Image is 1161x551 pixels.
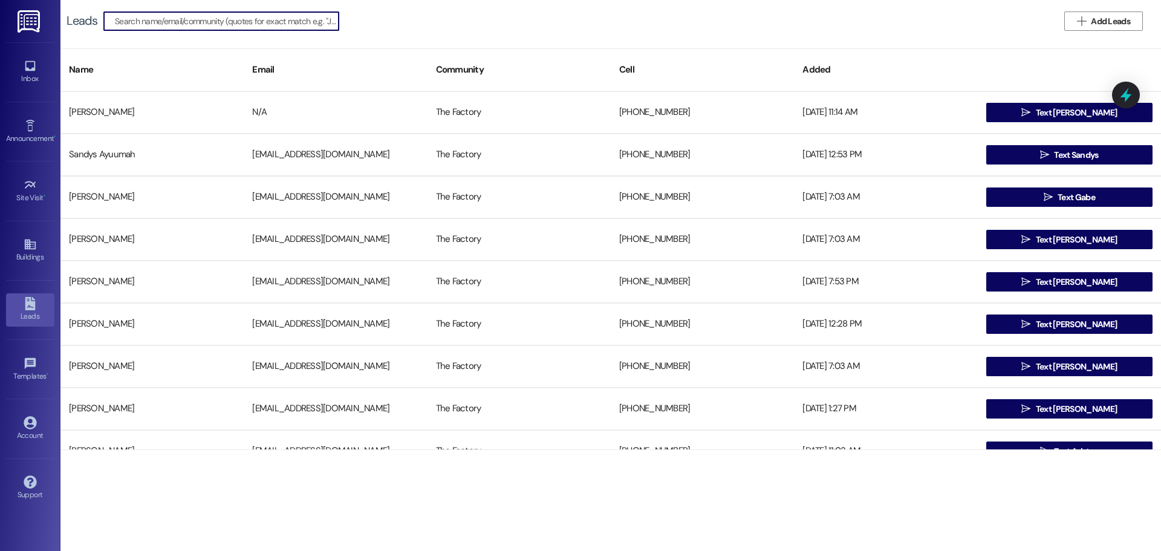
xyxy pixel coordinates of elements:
[244,100,427,125] div: N/A
[60,312,244,336] div: [PERSON_NAME]
[794,312,977,336] div: [DATE] 12:28 PM
[986,442,1153,461] button: Text Ashten
[244,143,427,167] div: [EMAIL_ADDRESS][DOMAIN_NAME]
[611,354,794,379] div: [PHONE_NUMBER]
[794,143,977,167] div: [DATE] 12:53 PM
[244,354,427,379] div: [EMAIL_ADDRESS][DOMAIN_NAME]
[986,230,1153,249] button: Text [PERSON_NAME]
[1036,106,1117,119] span: Text [PERSON_NAME]
[1021,362,1030,371] i: 
[115,13,339,30] input: Search name/email/community (quotes for exact match e.g. "John Smith")
[67,15,97,27] div: Leads
[6,353,54,386] a: Templates •
[244,397,427,421] div: [EMAIL_ADDRESS][DOMAIN_NAME]
[428,397,611,421] div: The Factory
[1058,191,1095,204] span: Text Gabe
[1040,446,1049,456] i: 
[244,439,427,463] div: [EMAIL_ADDRESS][DOMAIN_NAME]
[1036,403,1117,416] span: Text [PERSON_NAME]
[611,270,794,294] div: [PHONE_NUMBER]
[60,354,244,379] div: [PERSON_NAME]
[986,187,1153,207] button: Text Gabe
[6,175,54,207] a: Site Visit •
[428,100,611,125] div: The Factory
[18,10,42,33] img: ResiDesk Logo
[1077,16,1086,26] i: 
[428,270,611,294] div: The Factory
[986,145,1153,165] button: Text Sandys
[47,370,48,379] span: •
[794,354,977,379] div: [DATE] 7:03 AM
[794,270,977,294] div: [DATE] 7:53 PM
[794,397,977,421] div: [DATE] 1:27 PM
[44,192,45,200] span: •
[60,143,244,167] div: Sandys Ayuumah
[1054,445,1098,458] span: Text Ashten
[986,315,1153,334] button: Text [PERSON_NAME]
[244,312,427,336] div: [EMAIL_ADDRESS][DOMAIN_NAME]
[986,103,1153,122] button: Text [PERSON_NAME]
[6,56,54,88] a: Inbox
[986,272,1153,292] button: Text [PERSON_NAME]
[794,185,977,209] div: [DATE] 7:03 AM
[611,143,794,167] div: [PHONE_NUMBER]
[428,227,611,252] div: The Factory
[986,399,1153,419] button: Text [PERSON_NAME]
[1064,11,1143,31] button: Add Leads
[1040,150,1049,160] i: 
[428,185,611,209] div: The Factory
[6,472,54,504] a: Support
[428,55,611,85] div: Community
[244,185,427,209] div: [EMAIL_ADDRESS][DOMAIN_NAME]
[794,227,977,252] div: [DATE] 7:03 AM
[54,132,56,141] span: •
[1044,192,1053,202] i: 
[60,55,244,85] div: Name
[1036,318,1117,331] span: Text [PERSON_NAME]
[611,227,794,252] div: [PHONE_NUMBER]
[1036,276,1117,289] span: Text [PERSON_NAME]
[1021,108,1030,117] i: 
[611,100,794,125] div: [PHONE_NUMBER]
[244,227,427,252] div: [EMAIL_ADDRESS][DOMAIN_NAME]
[1036,233,1117,246] span: Text [PERSON_NAME]
[611,312,794,336] div: [PHONE_NUMBER]
[428,439,611,463] div: The Factory
[60,397,244,421] div: [PERSON_NAME]
[6,293,54,326] a: Leads
[794,439,977,463] div: [DATE] 11:03 AM
[60,439,244,463] div: [PERSON_NAME]
[1021,235,1030,244] i: 
[1021,319,1030,329] i: 
[428,143,611,167] div: The Factory
[611,439,794,463] div: [PHONE_NUMBER]
[428,312,611,336] div: The Factory
[611,397,794,421] div: [PHONE_NUMBER]
[1036,360,1117,373] span: Text [PERSON_NAME]
[60,100,244,125] div: [PERSON_NAME]
[428,354,611,379] div: The Factory
[794,55,977,85] div: Added
[611,55,794,85] div: Cell
[611,185,794,209] div: [PHONE_NUMBER]
[986,357,1153,376] button: Text [PERSON_NAME]
[1021,404,1030,414] i: 
[60,227,244,252] div: [PERSON_NAME]
[1091,15,1130,28] span: Add Leads
[6,234,54,267] a: Buildings
[1054,149,1098,161] span: Text Sandys
[244,270,427,294] div: [EMAIL_ADDRESS][DOMAIN_NAME]
[6,412,54,445] a: Account
[794,100,977,125] div: [DATE] 11:14 AM
[244,55,427,85] div: Email
[60,185,244,209] div: [PERSON_NAME]
[60,270,244,294] div: [PERSON_NAME]
[1021,277,1030,287] i: 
